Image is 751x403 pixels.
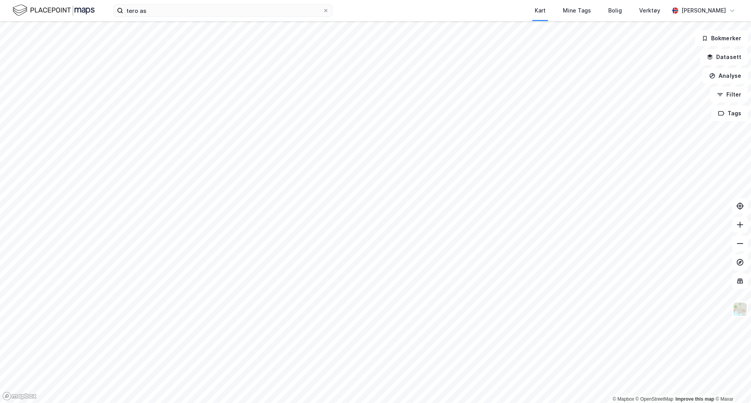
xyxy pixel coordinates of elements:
[733,302,747,317] img: Z
[676,396,714,402] a: Improve this map
[700,49,748,65] button: Datasett
[710,87,748,102] button: Filter
[639,6,660,15] div: Verktøy
[702,68,748,84] button: Analyse
[535,6,546,15] div: Kart
[608,6,622,15] div: Bolig
[636,396,674,402] a: OpenStreetMap
[2,392,37,401] a: Mapbox homepage
[695,30,748,46] button: Bokmerker
[123,5,323,16] input: Søk på adresse, matrikkel, gårdeiere, leietakere eller personer
[711,106,748,121] button: Tags
[13,4,95,17] img: logo.f888ab2527a4732fd821a326f86c7f29.svg
[613,396,634,402] a: Mapbox
[681,6,726,15] div: [PERSON_NAME]
[712,365,751,403] div: Kontrollprogram for chat
[563,6,591,15] div: Mine Tags
[712,365,751,403] iframe: Chat Widget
